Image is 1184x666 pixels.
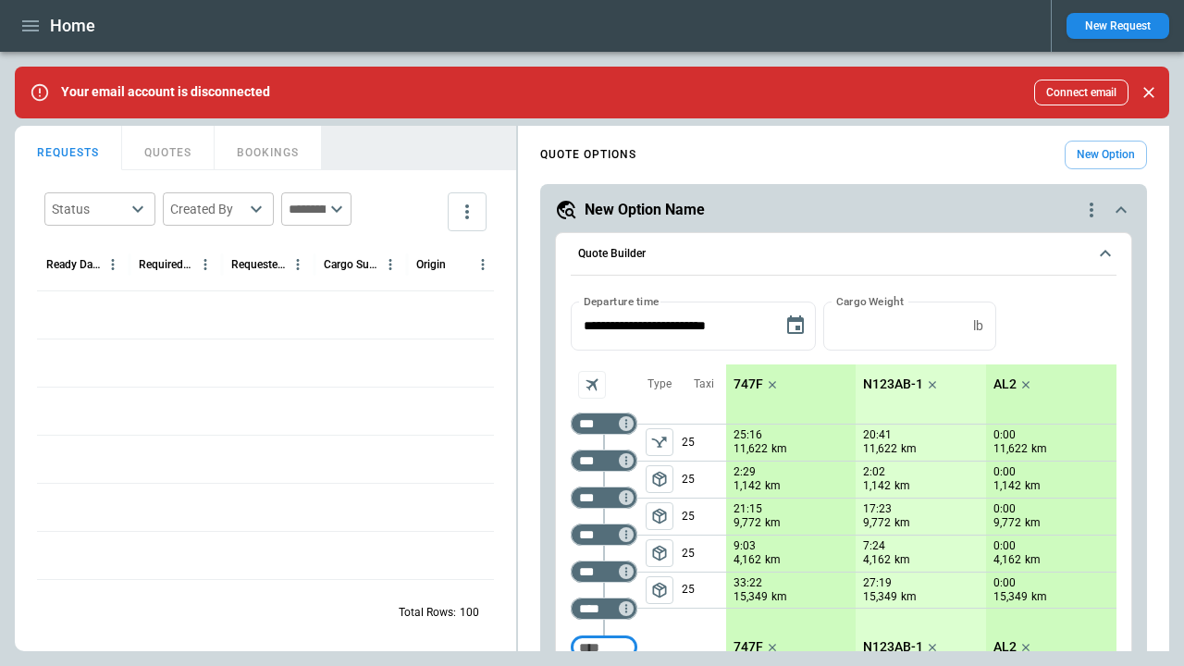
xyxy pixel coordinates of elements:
[1065,141,1147,169] button: New Option
[993,552,1021,568] p: 4,162
[646,502,673,530] span: Type of sector
[52,200,126,218] div: Status
[863,552,891,568] p: 4,162
[646,428,673,456] button: left aligned
[771,441,787,457] p: km
[863,478,891,494] p: 1,142
[973,318,983,334] p: lb
[993,639,1017,655] p: AL2
[734,552,761,568] p: 4,162
[15,126,122,170] button: REQUESTS
[1136,72,1162,113] div: dismiss
[578,248,646,260] h6: Quote Builder
[682,536,726,572] p: 25
[1080,199,1103,221] div: quote-option-actions
[682,573,726,608] p: 25
[993,539,1016,553] p: 0:00
[894,552,910,568] p: km
[1031,589,1047,605] p: km
[993,441,1028,457] p: 11,622
[193,253,217,277] button: Required Date & Time (UTC+03:00) column menu
[1025,515,1041,531] p: km
[215,126,322,170] button: BOOKINGS
[646,465,673,493] span: Type of sector
[1034,80,1128,105] button: Connect email
[694,376,714,392] p: Taxi
[448,192,487,231] button: more
[863,539,885,553] p: 7:24
[993,465,1016,479] p: 0:00
[416,258,446,271] div: Origin
[378,253,402,277] button: Cargo Summary column menu
[863,441,897,457] p: 11,622
[646,539,673,567] button: left aligned
[863,428,892,442] p: 20:41
[863,576,892,590] p: 27:19
[571,450,637,472] div: Too short
[1025,552,1041,568] p: km
[139,258,193,271] div: Required Date & Time (UTC+03:00)
[571,524,637,546] div: Too short
[540,151,636,159] h4: QUOTE OPTIONS
[734,465,756,479] p: 2:29
[571,413,637,435] div: Too short
[993,478,1021,494] p: 1,142
[571,598,637,620] div: Too short
[863,639,923,655] p: N123AB-1
[734,428,762,442] p: 25:16
[682,462,726,498] p: 25
[901,441,917,457] p: km
[863,515,891,531] p: 9,772
[647,376,672,392] p: Type
[901,589,917,605] p: km
[471,253,495,277] button: Origin column menu
[646,502,673,530] button: left aligned
[122,126,215,170] button: QUOTES
[734,376,763,392] p: 747F
[571,233,1116,276] button: Quote Builder
[734,639,763,655] p: 747F
[682,425,726,461] p: 25
[50,15,95,37] h1: Home
[993,502,1016,516] p: 0:00
[734,502,762,516] p: 21:15
[894,515,910,531] p: km
[101,253,125,277] button: Ready Date & Time (UTC+03:00) column menu
[734,589,768,605] p: 15,349
[765,515,781,531] p: km
[399,605,456,621] p: Total Rows:
[571,487,637,509] div: Too short
[231,258,286,271] div: Requested Route
[863,465,885,479] p: 2:02
[286,253,310,277] button: Requested Route column menu
[765,552,781,568] p: km
[646,465,673,493] button: left aligned
[993,428,1016,442] p: 0:00
[993,589,1028,605] p: 15,349
[170,200,244,218] div: Created By
[585,200,705,220] h5: New Option Name
[324,258,378,271] div: Cargo Summary
[650,507,669,525] span: package_2
[734,539,756,553] p: 9:03
[1136,80,1162,105] button: Close
[771,589,787,605] p: km
[734,515,761,531] p: 9,772
[650,544,669,562] span: package_2
[894,478,910,494] p: km
[765,478,781,494] p: km
[836,293,904,309] label: Cargo Weight
[993,376,1017,392] p: AL2
[863,502,892,516] p: 17:23
[650,470,669,488] span: package_2
[46,258,101,271] div: Ready Date & Time (UTC+03:00)
[777,307,814,344] button: Choose date, selected date is Sep 9, 2025
[1025,478,1041,494] p: km
[650,581,669,599] span: package_2
[646,576,673,604] span: Type of sector
[734,576,762,590] p: 33:22
[646,576,673,604] button: left aligned
[993,576,1016,590] p: 0:00
[993,515,1021,531] p: 9,772
[584,293,660,309] label: Departure time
